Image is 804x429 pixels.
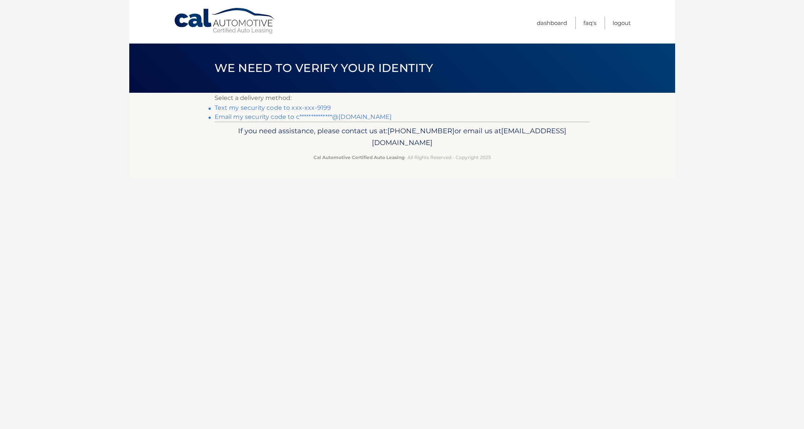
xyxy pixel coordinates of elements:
a: Cal Automotive [174,8,276,34]
a: Dashboard [537,17,567,29]
p: If you need assistance, please contact us at: or email us at [219,125,585,149]
a: Text my security code to xxx-xxx-9199 [215,104,331,111]
span: [PHONE_NUMBER] [387,126,455,135]
strong: Cal Automotive Certified Auto Leasing [313,154,404,160]
a: FAQ's [583,17,596,29]
p: - All Rights Reserved - Copyright 2025 [219,153,585,161]
a: Logout [613,17,631,29]
p: Select a delivery method: [215,93,590,103]
span: We need to verify your identity [215,61,433,75]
